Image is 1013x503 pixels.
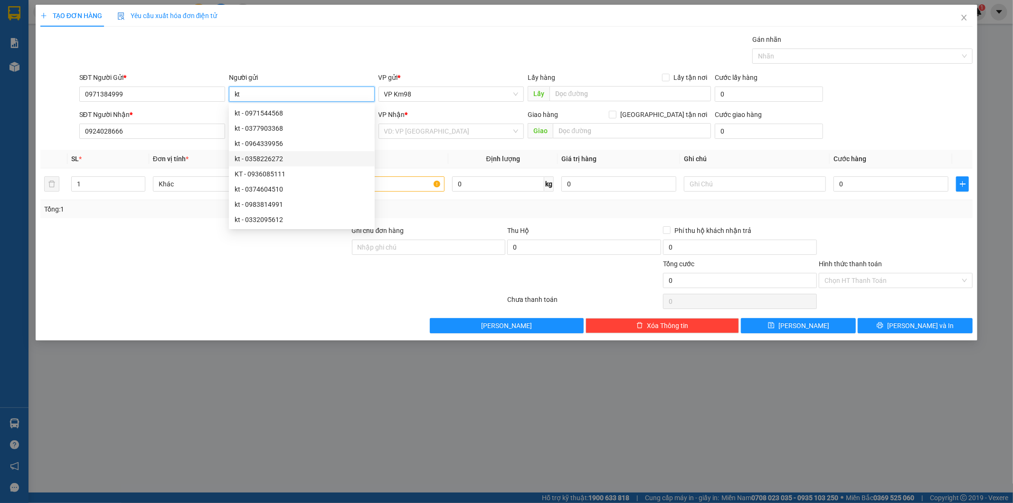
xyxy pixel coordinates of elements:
input: Cước lấy hàng [715,87,823,102]
span: VP Nhận [379,111,405,118]
button: Close [951,5,977,31]
div: kt - 0377903368 [235,123,369,134]
span: [PERSON_NAME] và In [887,320,954,331]
div: kt - 0964339956 [229,136,375,151]
span: Phí thu hộ khách nhận trả [671,225,755,236]
span: VP Km98 [384,87,519,101]
input: Ghi Chú [684,176,826,192]
div: kt - 0374604510 [229,182,375,197]
div: KT - 0936085111 [235,169,369,179]
span: Đơn vị tính [153,155,189,163]
span: plus [40,12,47,19]
th: Ghi chú [680,150,830,168]
div: KT - 0936085111 [229,166,375,182]
span: Giá trị hàng [561,155,596,163]
span: [PERSON_NAME] [778,320,829,331]
div: kt - 0971544568 [229,106,375,121]
span: kg [544,176,554,192]
div: kt - 0332095612 [229,212,375,227]
span: plus [956,180,968,188]
div: kt - 0358226272 [235,154,369,164]
button: [PERSON_NAME] [430,318,584,333]
div: kt - 0964339956 [235,138,369,149]
input: Dọc đường [553,123,711,138]
label: Gán nhãn [752,36,781,43]
div: kt - 0377903368 [229,121,375,136]
div: Người gửi [229,72,375,83]
span: Cước hàng [833,155,866,163]
span: Giao hàng [528,111,558,118]
button: save[PERSON_NAME] [741,318,856,333]
div: SĐT Người Nhận [79,109,225,120]
span: Thu Hộ [507,227,529,234]
input: Ghi chú đơn hàng [352,240,506,255]
span: SL [71,155,79,163]
button: plus [956,176,969,192]
span: Định lượng [486,155,520,163]
span: TẠO ĐƠN HÀNG [40,12,102,19]
input: Cước giao hàng [715,124,823,139]
span: Tổng cước [663,260,694,268]
div: kt - 0332095612 [235,214,369,225]
div: kt - 0374604510 [235,184,369,194]
span: Lấy tận nơi [670,72,711,83]
span: Yêu cầu xuất hóa đơn điện tử [117,12,218,19]
div: kt - 0358226272 [229,151,375,166]
div: kt - 0983814991 [235,199,369,210]
div: kt - 0983814991 [229,197,375,212]
span: save [768,322,775,329]
div: Chưa thanh toán [507,294,663,311]
span: Lấy hàng [528,74,555,81]
button: printer[PERSON_NAME] và In [858,318,973,333]
label: Cước lấy hàng [715,74,757,81]
input: Dọc đường [549,86,711,101]
div: SĐT Người Gửi [79,72,225,83]
div: Tổng: 1 [44,204,391,214]
button: deleteXóa Thông tin [586,318,739,333]
span: Xóa Thông tin [647,320,688,331]
img: icon [117,12,125,20]
input: 0 [561,176,676,192]
label: Hình thức thanh toán [819,260,882,268]
label: Ghi chú đơn hàng [352,227,404,234]
span: Khác [159,177,289,191]
span: Lấy [528,86,549,101]
span: printer [877,322,883,329]
button: delete [44,176,59,192]
div: kt - 0971544568 [235,108,369,118]
span: close [960,14,968,21]
div: VP gửi [379,72,524,83]
span: [GEOGRAPHIC_DATA] tận nơi [616,109,711,120]
span: [PERSON_NAME] [481,320,532,331]
span: Giao [528,123,553,138]
span: delete [636,322,643,329]
label: Cước giao hàng [715,111,762,118]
